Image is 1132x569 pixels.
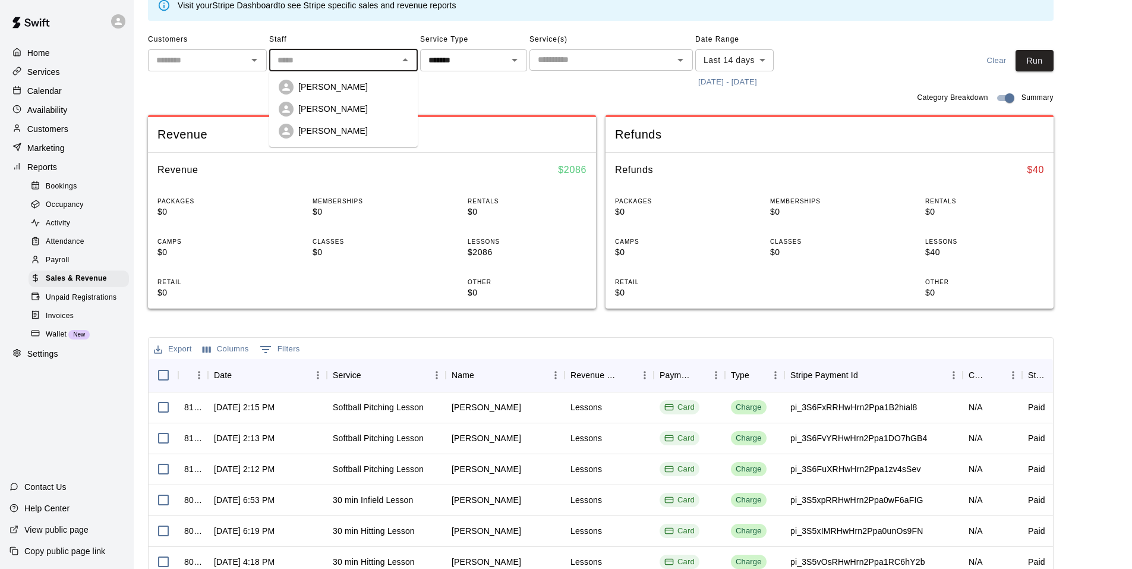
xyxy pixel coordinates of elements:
p: Reports [27,161,57,173]
p: CLASSES [770,237,889,246]
div: Marketing [10,139,124,157]
div: Sep 11, 2025, 2:13 PM [214,432,275,444]
p: MEMBERSHIPS [770,197,889,206]
a: Settings [10,345,124,363]
button: Sort [858,367,875,383]
div: Lessons [570,494,602,506]
button: Export [151,340,195,359]
div: Paid [1028,463,1045,475]
span: New [68,331,90,338]
p: Customers [27,123,68,135]
div: Charge [736,464,762,475]
span: Customers [148,30,267,49]
p: Settings [27,348,58,360]
span: Service(s) [529,30,693,49]
div: pi_3S5xIMRHwHrn2Ppa0unOs9FN [790,525,923,537]
p: $0 [157,246,276,259]
span: Invoices [46,310,74,322]
button: Close [397,52,414,68]
button: Menu [190,366,208,384]
a: Unpaid Registrations [29,288,134,307]
button: Select columns [200,340,252,359]
div: Paid [1028,401,1045,413]
a: Customers [10,120,124,138]
div: Services [10,63,124,81]
div: Chelsea Marshall [452,401,521,413]
button: Sort [988,367,1004,383]
span: Service Type [420,30,527,49]
span: Wallet [46,329,67,341]
div: N/A [969,556,983,568]
div: Paid [1028,432,1045,444]
div: Payroll [29,252,129,269]
button: Sort [619,367,636,383]
div: Type [725,359,784,392]
p: [PERSON_NAME] [298,81,368,93]
p: CAMPS [615,237,734,246]
div: Lessons [570,401,602,413]
p: Marketing [27,142,65,154]
p: $0 [925,287,1044,299]
button: Menu [1004,366,1022,384]
p: $0 [770,206,889,218]
div: Sep 11, 2025, 2:12 PM [214,463,275,475]
div: pi_3S5xpRRHwHrn2Ppa0wF6aFIG [790,494,923,506]
button: Clear [978,50,1016,72]
p: $0 [468,287,587,299]
p: Contact Us [24,481,67,493]
div: Invoices [29,308,129,325]
a: Stripe Dashboard [212,1,278,10]
div: 809708 [184,494,202,506]
a: Bookings [29,177,134,196]
div: WalletNew [29,326,129,343]
div: 810798 [184,463,202,475]
div: Card [664,526,695,537]
p: $0 [157,206,276,218]
div: 810800 [184,432,202,444]
div: Lessons [570,525,602,537]
p: Services [27,66,60,78]
p: LESSONS [468,237,587,246]
div: N/A [969,432,983,444]
p: $0 [615,246,734,259]
div: Charge [736,495,762,506]
p: OTHER [468,278,587,287]
button: Menu [428,366,446,384]
span: Revenue [157,127,587,143]
p: PACKAGES [157,197,276,206]
button: [DATE] - [DATE] [695,73,760,92]
div: Bookings [29,178,129,195]
div: Card [664,402,695,413]
a: Occupancy [29,196,134,214]
div: Card [664,495,695,506]
div: Date [208,359,327,392]
button: Sort [361,367,378,383]
div: Unpaid Registrations [29,290,129,306]
a: Home [10,44,124,62]
p: $0 [925,206,1044,218]
div: Lessons [570,463,602,475]
a: Activity [29,215,134,233]
p: RENTALS [925,197,1044,206]
button: Menu [309,366,327,384]
div: Last 14 days [695,49,774,71]
div: Type [731,359,749,392]
p: CLASSES [313,237,431,246]
p: Availability [27,104,68,116]
p: MEMBERSHIPS [313,197,431,206]
div: Brandy Steech [452,556,521,568]
div: 810803 [184,401,202,413]
h6: $ 2086 [558,162,587,178]
h6: Revenue [157,162,198,178]
p: LESSONS [925,237,1044,246]
button: Menu [767,366,784,384]
p: $0 [615,206,734,218]
div: Stripe Payment Id [784,359,963,392]
div: pi_3S6FvYRHwHrn2Ppa1DO7hGB4 [790,432,928,444]
p: View public page [24,524,89,536]
h6: Refunds [615,162,653,178]
div: N/A [969,494,983,506]
p: PACKAGES [615,197,734,206]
